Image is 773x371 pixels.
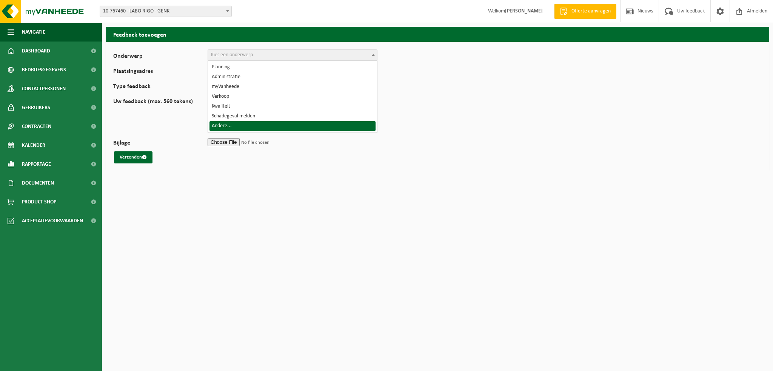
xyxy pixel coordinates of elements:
label: Bijlage [113,140,208,148]
span: Offerte aanvragen [570,8,613,15]
a: Offerte aanvragen [554,4,616,19]
span: Product Shop [22,192,56,211]
label: Plaatsingsadres [113,68,208,76]
span: Navigatie [22,23,45,42]
span: Bedrijfsgegevens [22,60,66,79]
span: Dashboard [22,42,50,60]
span: Contactpersonen [22,79,66,98]
li: Andere... [209,121,376,131]
li: Planning [209,62,376,72]
span: Rapportage [22,155,51,174]
li: Schadegeval melden [209,111,376,121]
span: Acceptatievoorwaarden [22,211,83,230]
h2: Feedback toevoegen [106,27,769,42]
strong: [PERSON_NAME] [505,8,543,14]
span: Kies een onderwerp [211,52,253,58]
span: Contracten [22,117,51,136]
span: Documenten [22,174,54,192]
label: Onderwerp [113,53,208,61]
label: Uw feedback (max. 560 tekens) [113,99,208,132]
li: Verkoop [209,92,376,102]
span: 10-767460 - LABO RIGO - GENK [100,6,231,17]
li: myVanheede [209,82,376,92]
span: Kalender [22,136,45,155]
li: Kwaliteit [209,102,376,111]
li: Administratie [209,72,376,82]
button: Verzenden [114,151,152,163]
span: 10-767460 - LABO RIGO - GENK [100,6,232,17]
label: Type feedback [113,83,208,91]
span: Gebruikers [22,98,50,117]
